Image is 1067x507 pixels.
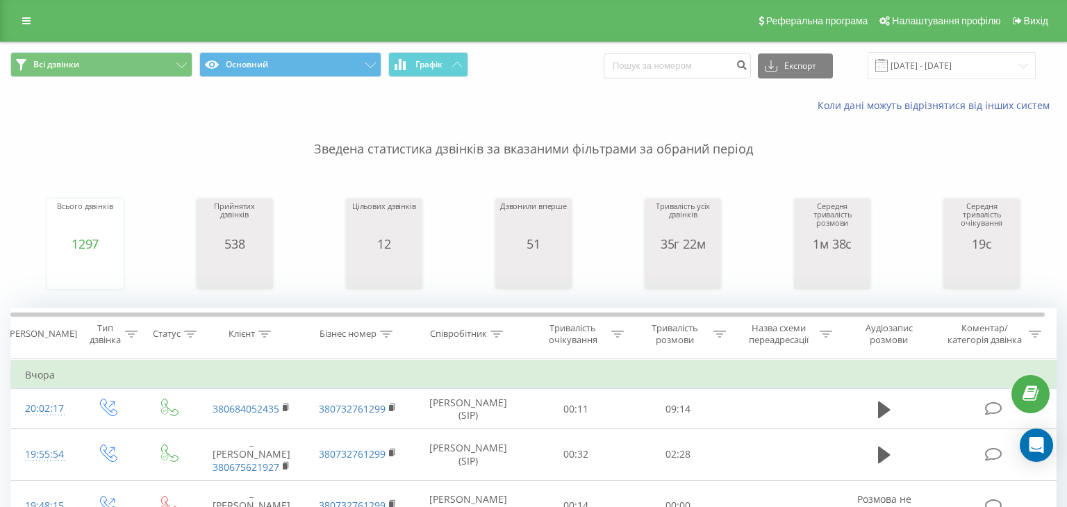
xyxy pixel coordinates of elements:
[213,402,279,415] a: 380684052435
[648,202,718,237] div: Тривалість усіх дзвінків
[415,60,442,69] span: Графік
[88,322,122,346] div: Тип дзвінка
[604,53,751,78] input: Пошук за номером
[229,329,255,340] div: Клієнт
[319,447,386,460] a: 380732761299
[1020,429,1053,462] div: Open Intercom Messenger
[430,329,487,340] div: Співробітник
[640,322,710,346] div: Тривалість розмови
[352,202,416,237] div: Цільових дзвінків
[818,99,1057,112] a: Коли дані можуть відрізнятися вiд інших систем
[500,237,567,251] div: 51
[352,237,416,251] div: 12
[944,322,1025,346] div: Коментар/категорія дзвінка
[213,460,279,474] a: 380675621927
[153,329,181,340] div: Статус
[320,329,377,340] div: Бізнес номер
[648,237,718,251] div: 35г 22м
[538,322,608,346] div: Тривалість очікування
[627,429,729,481] td: 02:28
[388,52,468,77] button: Графік
[525,389,627,429] td: 00:11
[10,52,192,77] button: Всі дзвінки
[10,113,1057,158] p: Зведена статистика дзвінків за вказаними фільтрами за обраний період
[627,389,729,429] td: 09:14
[848,322,930,346] div: Аудіозапис розмови
[200,237,270,251] div: 538
[11,361,1057,389] td: Вчора
[7,329,77,340] div: [PERSON_NAME]
[25,395,63,422] div: 20:02:17
[892,15,1000,26] span: Налаштування профілю
[411,429,525,481] td: [PERSON_NAME] (SIP)
[57,237,113,251] div: 1297
[199,52,381,77] button: Основний
[766,15,868,26] span: Реферальна програма
[411,389,525,429] td: [PERSON_NAME] (SIP)
[199,429,305,481] td: _ [PERSON_NAME]
[947,237,1016,251] div: 19с
[758,53,833,78] button: Експорт
[500,202,567,237] div: Дзвонили вперше
[57,202,113,237] div: Всього дзвінків
[797,202,867,237] div: Середня тривалість розмови
[525,429,627,481] td: 00:32
[25,441,63,468] div: 19:55:54
[33,59,79,70] span: Всі дзвінки
[947,202,1016,237] div: Середня тривалість очікування
[1024,15,1048,26] span: Вихід
[319,402,386,415] a: 380732761299
[200,202,270,237] div: Прийнятих дзвінків
[742,322,816,346] div: Назва схеми переадресації
[797,237,867,251] div: 1м 38с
